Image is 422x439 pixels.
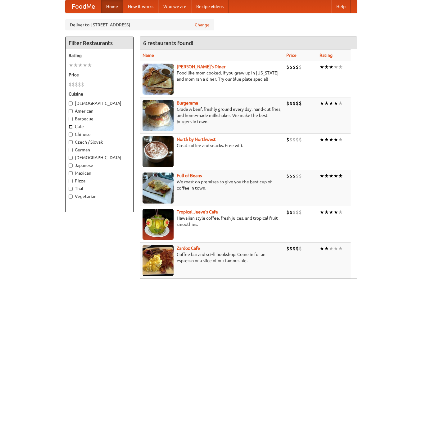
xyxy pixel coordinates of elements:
[338,64,343,70] li: ★
[320,100,324,107] li: ★
[329,100,334,107] li: ★
[101,0,123,13] a: Home
[66,37,133,49] h4: Filter Restaurants
[324,64,329,70] li: ★
[293,245,296,252] li: $
[69,186,130,192] label: Thai
[69,52,130,59] h5: Rating
[320,53,333,58] a: Rating
[69,164,73,168] input: Japanese
[69,132,73,137] input: Chinese
[329,209,334,216] li: ★
[286,53,297,58] a: Price
[286,172,289,179] li: $
[78,81,81,88] li: $
[87,62,92,69] li: ★
[143,209,174,240] img: jeeves.jpg
[338,100,343,107] li: ★
[299,136,302,143] li: $
[338,172,343,179] li: ★
[69,100,130,106] label: [DEMOGRAPHIC_DATA]
[69,193,130,199] label: Vegetarian
[69,170,130,176] label: Mexican
[320,209,324,216] li: ★
[69,148,73,152] input: German
[177,173,202,178] a: Full of Beans
[293,172,296,179] li: $
[293,64,296,70] li: $
[69,171,73,175] input: Mexican
[69,101,73,105] input: [DEMOGRAPHIC_DATA]
[324,136,329,143] li: ★
[324,100,329,107] li: ★
[293,209,296,216] li: $
[334,245,338,252] li: ★
[143,215,281,227] p: Hawaiian style coffee, fresh juices, and tropical fruit smoothies.
[72,81,75,88] li: $
[296,64,299,70] li: $
[177,101,198,105] a: Burgerama
[158,0,191,13] a: Who we are
[73,62,78,69] li: ★
[329,136,334,143] li: ★
[69,155,130,161] label: [DEMOGRAPHIC_DATA]
[299,245,302,252] li: $
[289,172,293,179] li: $
[177,64,225,69] b: [PERSON_NAME]'s Diner
[286,64,289,70] li: $
[177,137,216,142] a: North by Northwest
[329,245,334,252] li: ★
[338,245,343,252] li: ★
[75,81,78,88] li: $
[123,0,158,13] a: How it works
[69,187,73,191] input: Thai
[289,136,293,143] li: $
[334,172,338,179] li: ★
[69,116,130,122] label: Barbecue
[69,125,73,129] input: Cafe
[296,136,299,143] li: $
[289,100,293,107] li: $
[65,19,214,30] div: Deliver to: [STREET_ADDRESS]
[296,209,299,216] li: $
[69,131,130,137] label: Chinese
[293,100,296,107] li: $
[299,64,302,70] li: $
[296,100,299,107] li: $
[286,136,289,143] li: $
[289,245,293,252] li: $
[69,123,130,130] label: Cafe
[334,209,338,216] li: ★
[195,22,210,28] a: Change
[334,100,338,107] li: ★
[143,251,281,264] p: Coffee bar and sci-fi bookshop. Come in for an espresso or a slice of our famous pie.
[69,72,130,78] h5: Price
[329,172,334,179] li: ★
[334,64,338,70] li: ★
[69,195,73,199] input: Vegetarian
[286,209,289,216] li: $
[83,62,87,69] li: ★
[143,70,281,82] p: Food like mom cooked, if you grew up in [US_STATE] and mom ran a diner. Try our blue plate special!
[177,246,200,251] a: Zardoz Cafe
[69,109,73,113] input: American
[320,245,324,252] li: ★
[338,209,343,216] li: ★
[143,106,281,125] p: Grade A beef, freshly ground every day, hand-cut fries, and home-made milkshakes. We make the bes...
[143,40,193,46] ng-pluralize: 6 restaurants found!
[69,140,73,144] input: Czech / Slovak
[66,0,101,13] a: FoodMe
[177,209,218,214] b: Tropical Jeeve's Cafe
[324,172,329,179] li: ★
[143,53,154,58] a: Name
[69,147,130,153] label: German
[289,209,293,216] li: $
[69,178,130,184] label: Pizza
[69,91,130,97] h5: Cuisine
[334,136,338,143] li: ★
[143,172,174,204] img: beans.jpg
[286,245,289,252] li: $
